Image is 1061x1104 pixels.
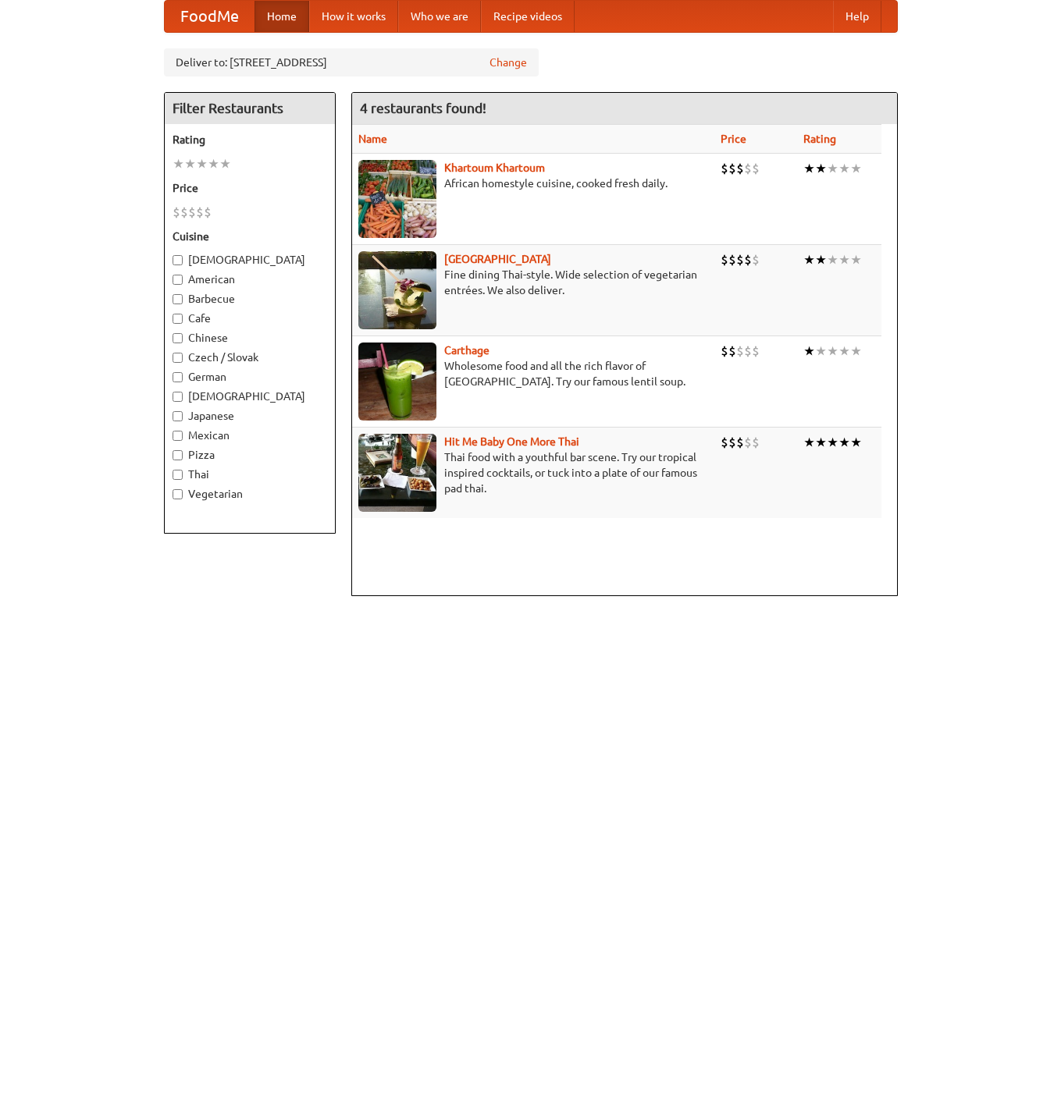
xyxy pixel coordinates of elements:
[165,93,335,124] h4: Filter Restaurants
[444,253,551,265] a: [GEOGRAPHIC_DATA]
[173,372,183,382] input: German
[173,489,183,499] input: Vegetarian
[360,101,486,115] ng-pluralize: 4 restaurants found!
[827,434,838,451] li: ★
[173,369,327,385] label: German
[398,1,481,32] a: Who we are
[173,411,183,421] input: Japanese
[173,155,184,172] li: ★
[827,343,838,360] li: ★
[196,155,208,172] li: ★
[173,392,183,402] input: [DEMOGRAPHIC_DATA]
[358,434,436,512] img: babythai.jpg
[358,267,708,298] p: Fine dining Thai-style. Wide selection of vegetarian entrées. We also deliver.
[736,160,744,177] li: $
[803,343,815,360] li: ★
[173,180,327,196] h5: Price
[219,155,231,172] li: ★
[744,251,752,268] li: $
[173,311,327,326] label: Cafe
[728,251,736,268] li: $
[173,333,183,343] input: Chinese
[255,1,309,32] a: Home
[164,48,539,76] div: Deliver to: [STREET_ADDRESS]
[744,434,752,451] li: $
[721,343,728,360] li: $
[165,1,255,32] a: FoodMe
[173,272,327,287] label: American
[173,408,327,424] label: Japanese
[803,160,815,177] li: ★
[444,162,545,174] a: Khartoum Khartoum
[752,160,760,177] li: $
[744,160,752,177] li: $
[721,251,728,268] li: $
[721,133,746,145] a: Price
[173,252,327,268] label: [DEMOGRAPHIC_DATA]
[173,447,327,463] label: Pizza
[173,275,183,285] input: American
[358,358,708,389] p: Wholesome food and all the rich flavor of [GEOGRAPHIC_DATA]. Try our famous lentil soup.
[173,291,327,307] label: Barbecue
[173,204,180,221] li: $
[838,343,850,360] li: ★
[803,133,836,145] a: Rating
[736,343,744,360] li: $
[173,229,327,244] h5: Cuisine
[444,435,579,448] a: Hit Me Baby One More Thai
[173,350,327,365] label: Czech / Slovak
[721,434,728,451] li: $
[309,1,398,32] a: How it works
[358,160,436,238] img: khartoum.jpg
[721,160,728,177] li: $
[850,160,862,177] li: ★
[173,389,327,404] label: [DEMOGRAPHIC_DATA]
[728,160,736,177] li: $
[358,343,436,421] img: carthage.jpg
[815,343,827,360] li: ★
[815,434,827,451] li: ★
[744,343,752,360] li: $
[752,251,760,268] li: $
[850,251,862,268] li: ★
[752,434,760,451] li: $
[196,204,204,221] li: $
[173,467,327,482] label: Thai
[358,133,387,145] a: Name
[173,314,183,324] input: Cafe
[838,434,850,451] li: ★
[173,431,183,441] input: Mexican
[188,204,196,221] li: $
[815,251,827,268] li: ★
[358,176,708,191] p: African homestyle cuisine, cooked fresh daily.
[803,251,815,268] li: ★
[173,353,183,363] input: Czech / Slovak
[752,343,760,360] li: $
[827,160,838,177] li: ★
[173,330,327,346] label: Chinese
[850,434,862,451] li: ★
[208,155,219,172] li: ★
[803,434,815,451] li: ★
[833,1,881,32] a: Help
[173,450,183,460] input: Pizza
[173,486,327,502] label: Vegetarian
[173,470,183,480] input: Thai
[838,251,850,268] li: ★
[173,294,183,304] input: Barbecue
[173,132,327,147] h5: Rating
[728,343,736,360] li: $
[490,55,527,70] a: Change
[728,434,736,451] li: $
[736,251,744,268] li: $
[358,449,708,496] p: Thai food with a youthful bar scene. Try our tropical inspired cocktails, or tuck into a plate of...
[204,204,212,221] li: $
[173,428,327,443] label: Mexican
[444,344,490,357] a: Carthage
[850,343,862,360] li: ★
[358,251,436,329] img: satay.jpg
